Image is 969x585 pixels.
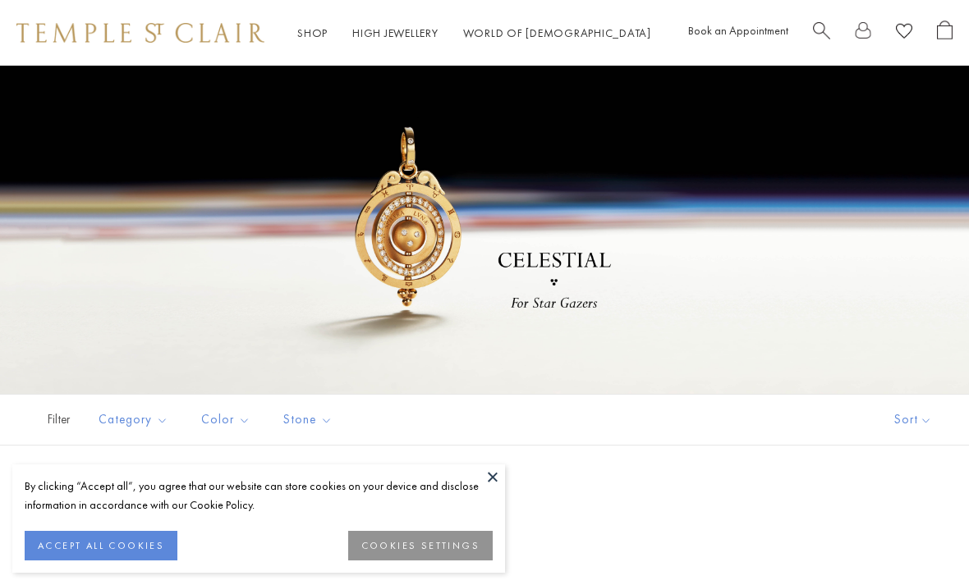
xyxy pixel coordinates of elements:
a: Search [813,21,830,46]
a: ShopShop [297,25,328,40]
a: Open Shopping Bag [937,21,953,46]
a: High JewelleryHigh Jewellery [352,25,439,40]
button: ACCEPT ALL COOKIES [25,531,177,560]
button: Category [86,401,181,438]
button: Show sort by [857,395,969,445]
a: Book an Appointment [688,23,788,38]
a: View Wishlist [896,21,912,46]
button: Stone [271,401,345,438]
span: Color [193,409,263,430]
button: Color [189,401,263,438]
img: Temple St. Clair [16,23,264,43]
a: World of [DEMOGRAPHIC_DATA]World of [DEMOGRAPHIC_DATA] [463,25,651,40]
nav: Main navigation [297,23,651,43]
span: Stone [275,409,345,430]
span: Category [90,409,181,430]
button: COOKIES SETTINGS [348,531,493,560]
div: By clicking “Accept all”, you agree that our website can store cookies on your device and disclos... [25,477,493,514]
